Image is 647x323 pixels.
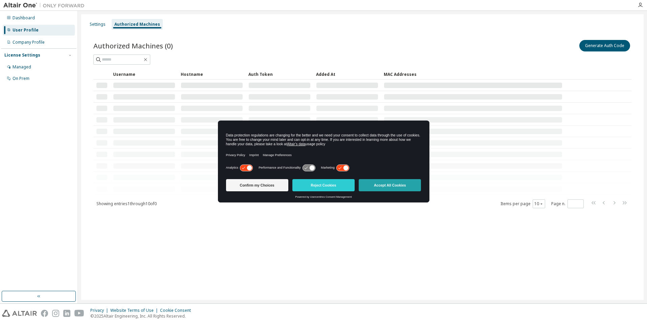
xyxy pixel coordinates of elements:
div: Added At [316,69,378,80]
div: User Profile [13,27,39,33]
div: On Prem [13,76,29,81]
div: Company Profile [13,40,45,45]
div: Dashboard [13,15,35,21]
span: Items per page [500,199,545,208]
div: Hostname [181,69,243,80]
button: Generate Auth Code [579,40,630,51]
div: Cookie Consent [160,308,195,313]
img: instagram.svg [52,310,59,317]
p: © 2025 Altair Engineering, Inc. All Rights Reserved. [90,313,195,319]
div: Authorized Machines [114,22,160,27]
div: Auth Token [248,69,311,80]
img: Altair One [3,2,88,9]
button: 10 [534,201,543,207]
div: Username [113,69,175,80]
img: facebook.svg [41,310,48,317]
div: Settings [90,22,106,27]
div: Managed [13,64,31,70]
span: Authorized Machines (0) [93,41,173,50]
div: MAC Addresses [384,69,562,80]
span: Showing entries 1 through 10 of 0 [96,201,157,207]
img: altair_logo.svg [2,310,37,317]
div: Website Terms of Use [110,308,160,313]
div: License Settings [4,52,40,58]
span: Page n. [551,199,584,208]
div: Privacy [90,308,110,313]
img: youtube.svg [74,310,84,317]
img: linkedin.svg [63,310,70,317]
